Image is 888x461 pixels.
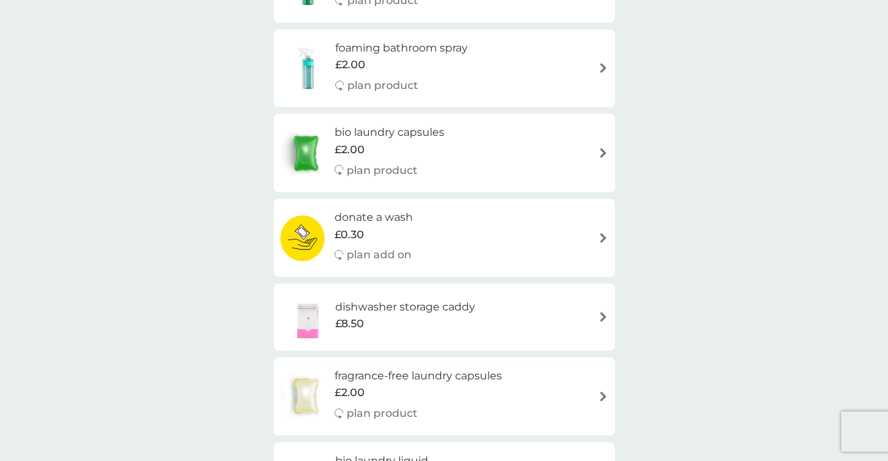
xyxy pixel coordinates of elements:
p: plan product [347,405,418,422]
p: plan add on [347,246,412,264]
span: £8.50 [335,315,364,333]
img: foaming bathroom spray [280,45,335,92]
h6: foaming bathroom spray [335,39,468,57]
span: £2.00 [335,56,365,74]
span: £0.30 [335,226,364,244]
img: donate a wash [280,215,325,262]
h6: bio laundry capsules [335,124,444,141]
img: fragrance-free laundry capsules [280,373,331,420]
img: arrow right [598,391,608,401]
img: dishwasher storage caddy [280,294,335,341]
img: arrow right [598,233,608,243]
img: arrow right [598,63,608,73]
img: arrow right [598,148,608,158]
span: £2.00 [335,384,365,401]
img: arrow right [598,312,608,322]
img: bio laundry capsules [280,130,331,177]
h6: dishwasher storage caddy [335,298,475,316]
span: £2.00 [335,141,365,159]
h6: fragrance-free laundry capsules [335,367,502,385]
p: plan product [347,162,418,179]
p: plan product [347,77,418,94]
h6: donate a wash [335,209,413,226]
